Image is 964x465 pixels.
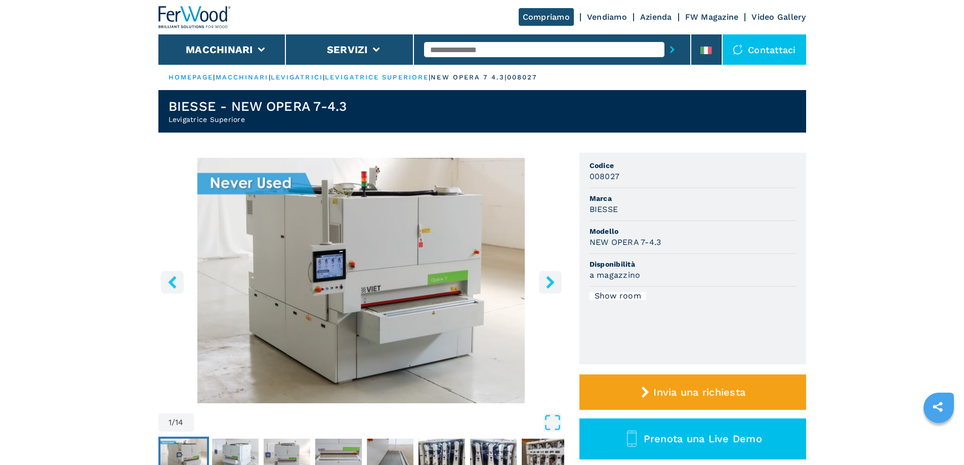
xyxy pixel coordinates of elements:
a: levigatrici [271,73,323,81]
button: left-button [161,271,184,293]
span: Invia una richiesta [653,386,745,398]
span: 14 [175,418,184,427]
h3: BIESSE [590,203,618,215]
h3: 008027 [590,171,620,182]
span: | [213,73,215,81]
span: / [172,418,175,427]
a: Video Gallery [751,12,806,22]
button: Open Fullscreen [196,413,562,432]
a: HOMEPAGE [169,73,214,81]
p: 008027 [507,73,537,82]
img: Levigatrice Superiore BIESSE NEW OPERA 7-4.3 [158,158,564,403]
span: Marca [590,193,796,203]
img: Ferwood [158,6,231,28]
iframe: Chat [921,419,956,457]
span: | [269,73,271,81]
button: submit-button [664,38,680,61]
button: Macchinari [186,44,253,56]
img: Contattaci [733,45,743,55]
div: Go to Slide 1 [158,158,564,403]
span: Prenota una Live Demo [644,433,762,445]
a: Azienda [640,12,672,22]
button: Invia una richiesta [579,374,806,410]
div: Show room [590,292,646,300]
span: 1 [169,418,172,427]
a: Compriamo [519,8,574,26]
a: FW Magazine [685,12,739,22]
a: Vendiamo [587,12,627,22]
span: Modello [590,226,796,236]
div: Contattaci [723,34,806,65]
h1: BIESSE - NEW OPERA 7-4.3 [169,98,347,114]
a: levigatrice superiore [325,73,429,81]
p: new opera 7 4.3 | [431,73,507,82]
span: Codice [590,160,796,171]
h3: NEW OPERA 7-4.3 [590,236,661,248]
span: | [323,73,325,81]
span: Disponibilità [590,259,796,269]
h2: Levigatrice Superiore [169,114,347,124]
button: Servizi [327,44,368,56]
button: right-button [539,271,562,293]
span: | [429,73,431,81]
button: Prenota una Live Demo [579,418,806,459]
a: macchinari [216,73,269,81]
h3: a magazzino [590,269,641,281]
a: sharethis [925,394,950,419]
